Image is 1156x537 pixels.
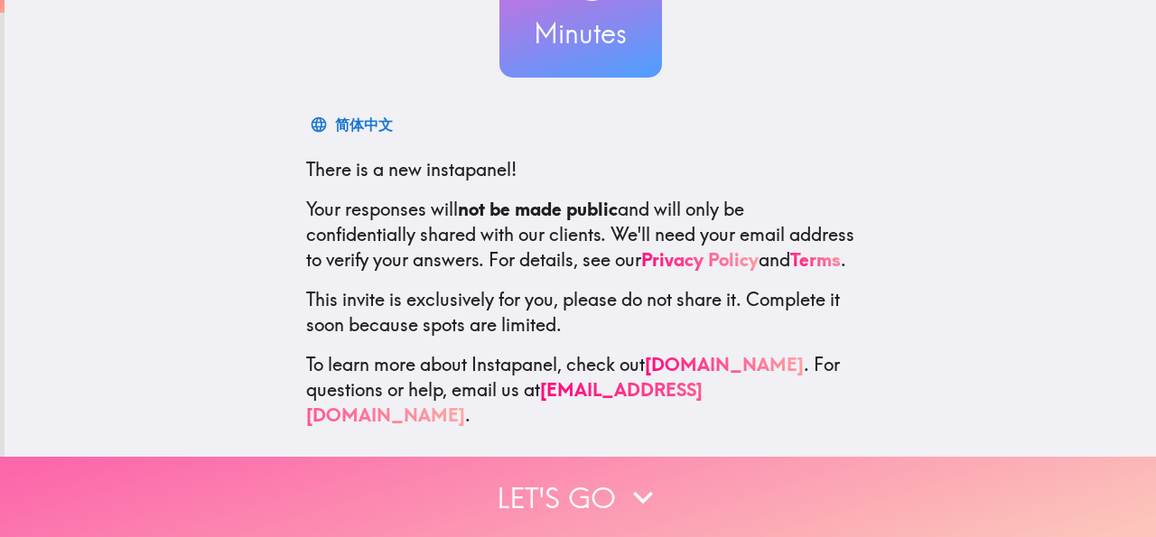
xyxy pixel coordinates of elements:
[645,353,804,375] a: [DOMAIN_NAME]
[458,198,618,220] b: not be made public
[306,158,517,181] span: There is a new instapanel!
[306,106,400,143] button: 简体中文
[306,378,703,426] a: [EMAIL_ADDRESS][DOMAIN_NAME]
[335,112,393,137] div: 简体中文
[306,352,855,428] p: To learn more about Instapanel, check out . For questions or help, email us at .
[641,248,759,271] a: Privacy Policy
[306,287,855,338] p: This invite is exclusively for you, please do not share it. Complete it soon because spots are li...
[499,14,662,52] h3: Minutes
[306,197,855,273] p: Your responses will and will only be confidentially shared with our clients. We'll need your emai...
[790,248,841,271] a: Terms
